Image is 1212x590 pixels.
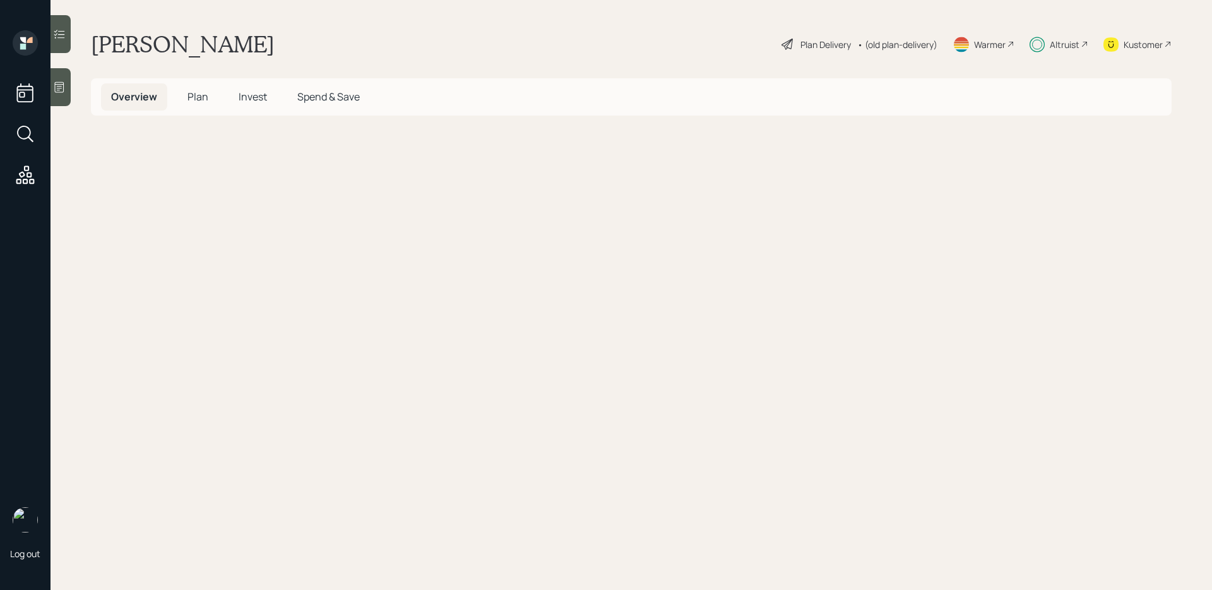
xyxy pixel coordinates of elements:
img: sami-boghos-headshot.png [13,507,38,533]
div: • (old plan-delivery) [857,38,937,51]
div: Kustomer [1124,38,1163,51]
div: Altruist [1050,38,1079,51]
span: Invest [239,90,267,104]
div: Log out [10,548,40,560]
div: Warmer [974,38,1006,51]
h1: [PERSON_NAME] [91,30,275,58]
span: Overview [111,90,157,104]
div: Plan Delivery [800,38,851,51]
span: Spend & Save [297,90,360,104]
span: Plan [187,90,208,104]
